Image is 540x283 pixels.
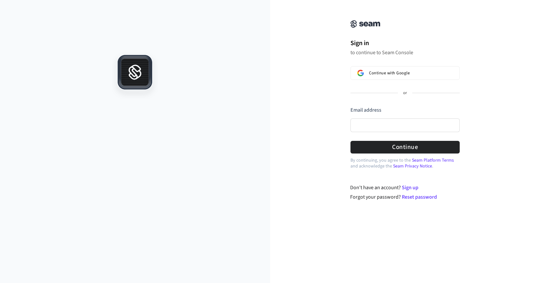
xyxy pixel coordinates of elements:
h1: Sign in [350,38,460,48]
p: or [403,90,407,96]
img: Sign in with Google [357,70,364,76]
a: Sign up [402,184,418,191]
div: Don't have an account? [350,184,460,191]
a: Seam Privacy Notice [393,163,432,169]
img: Seam Console [350,20,380,28]
p: to continue to Seam Console [350,49,460,56]
label: Email address [350,106,381,114]
span: Continue with Google [369,70,410,76]
button: Sign in with GoogleContinue with Google [350,66,460,80]
button: Continue [350,141,460,154]
a: Reset password [402,193,437,201]
a: Seam Platform Terms [412,157,454,164]
p: By continuing, you agree to the and acknowledge the . [350,157,460,169]
div: Forgot your password? [350,193,460,201]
